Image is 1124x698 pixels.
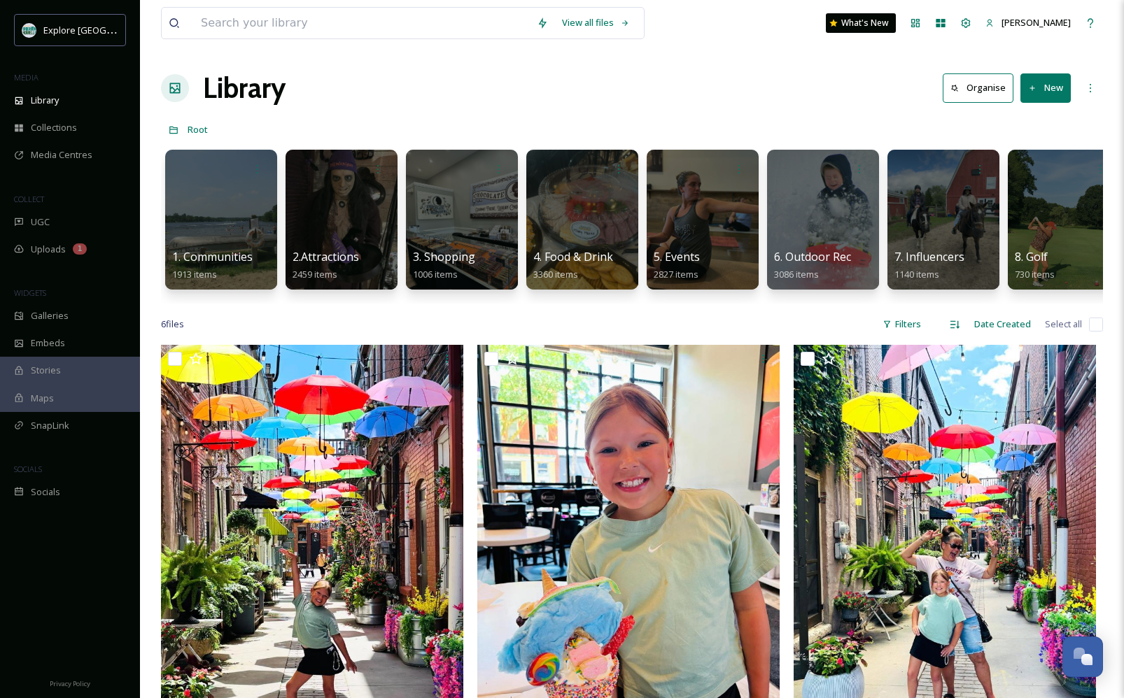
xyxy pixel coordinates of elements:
span: 1140 items [894,268,939,280]
span: 8. Golf [1015,249,1048,264]
button: Open Chat [1062,636,1103,677]
span: 2827 items [654,268,698,280]
div: 1 [73,243,87,255]
span: Root [188,123,208,136]
span: MEDIA [14,72,38,83]
a: Library [203,67,286,109]
a: 6. Outdoor Rec3086 items [774,250,851,280]
span: Galleries [31,309,69,322]
span: Privacy Policy [50,679,90,688]
span: 5. Events [654,249,700,264]
a: 7. Influencers1140 items [894,250,964,280]
span: 3. Shopping [413,249,475,264]
span: Explore [GEOGRAPHIC_DATA][PERSON_NAME] [43,23,236,36]
span: 7. Influencers [894,249,964,264]
input: Search your library [194,8,530,38]
span: Socials [31,485,60,499]
a: 1. Communities1913 items [172,250,253,280]
span: 2459 items [293,268,337,280]
span: Select all [1045,318,1082,331]
span: 1006 items [413,268,458,280]
a: View all files [555,9,637,36]
button: New [1020,73,1071,102]
a: 5. Events2827 items [654,250,700,280]
span: COLLECT [14,194,44,204]
a: 4. Food & Drink3360 items [533,250,613,280]
div: Filters [876,311,928,338]
a: Privacy Policy [50,674,90,691]
span: Library [31,94,59,107]
span: SnapLink [31,419,69,432]
a: 8. Golf730 items [1015,250,1055,280]
span: 3360 items [533,268,578,280]
span: Uploads [31,243,66,256]
span: Stories [31,364,61,377]
span: Collections [31,121,77,134]
a: What's New [826,13,896,33]
span: 730 items [1015,268,1055,280]
span: 2.Attractions [293,249,359,264]
span: UGC [31,215,50,229]
a: 3. Shopping1006 items [413,250,475,280]
span: 1. Communities [172,249,253,264]
span: 6 file s [161,318,184,331]
span: [PERSON_NAME] [1002,16,1071,29]
button: Organise [943,73,1013,102]
img: 67e7af72-b6c8-455a-acf8-98e6fe1b68aa.avif [22,23,36,37]
span: Embeds [31,336,65,350]
div: Date Created [967,311,1038,338]
span: 6. Outdoor Rec [774,249,851,264]
span: Maps [31,392,54,405]
span: 3086 items [774,268,819,280]
a: Root [188,121,208,138]
a: 2.Attractions2459 items [293,250,359,280]
span: 4. Food & Drink [533,249,613,264]
span: WIDGETS [14,287,46,298]
a: [PERSON_NAME] [978,9,1078,36]
span: 1913 items [172,268,217,280]
span: Media Centres [31,148,92,162]
a: Organise [943,73,1020,102]
span: SOCIALS [14,464,42,474]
